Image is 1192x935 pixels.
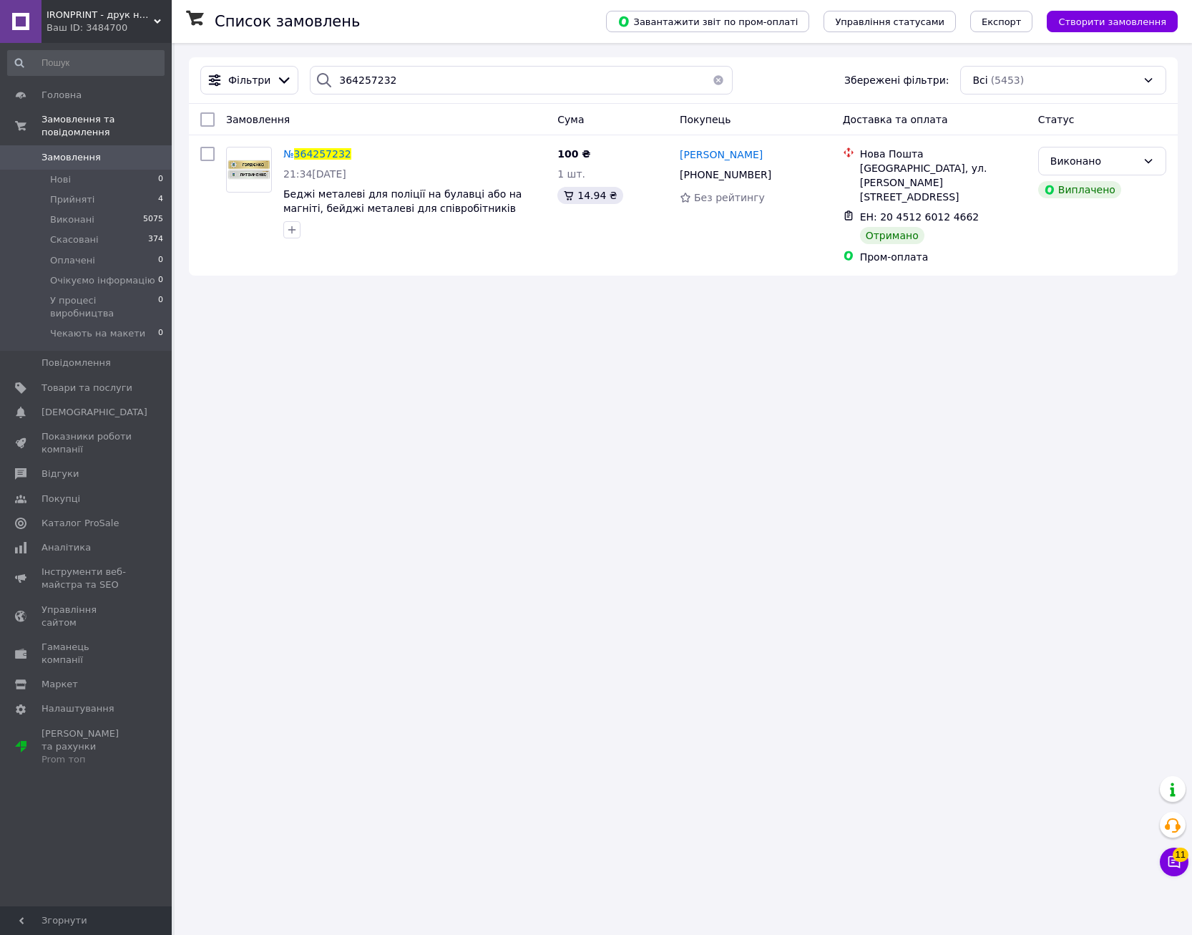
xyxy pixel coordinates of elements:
[143,213,163,226] span: 5075
[843,114,948,125] span: Доставка та оплата
[41,89,82,102] span: Головна
[860,250,1027,264] div: Пром-оплата
[680,147,763,162] a: [PERSON_NAME]
[7,50,165,76] input: Пошук
[41,357,111,369] span: Повідомлення
[41,641,132,667] span: Гаманець компанії
[557,187,622,204] div: 14.94 ₴
[310,66,733,95] input: Пошук за номером замовлення, ПІБ покупця, номером телефону, Email, номером накладної
[694,192,765,203] span: Без рейтингу
[680,149,763,160] span: [PERSON_NAME]
[50,274,155,287] span: Очікуємо інформацію
[704,66,733,95] button: Очистить
[41,113,172,139] span: Замовлення та повідомлення
[41,753,132,766] div: Prom топ
[680,169,771,180] span: [PHONE_NUMBER]
[50,233,99,246] span: Скасовані
[41,151,101,164] span: Замовлення
[50,213,94,226] span: Виконані
[844,73,949,87] span: Збережені фільтри:
[860,161,1027,204] div: [GEOGRAPHIC_DATA], ул. [PERSON_NAME][STREET_ADDRESS]
[41,406,147,419] span: [DEMOGRAPHIC_DATA]
[158,254,163,267] span: 0
[50,193,94,206] span: Прийняті
[41,702,114,715] span: Налаштування
[972,73,987,87] span: Всі
[1032,15,1178,26] a: Створити замовлення
[41,727,132,767] span: [PERSON_NAME] та рахунки
[158,274,163,287] span: 0
[680,114,731,125] span: Покупець
[50,294,158,320] span: У процесі виробництва
[991,74,1025,86] span: (5453)
[41,541,91,554] span: Аналітика
[860,147,1027,161] div: Нова Пошта
[283,148,351,160] a: №364257232
[617,15,798,28] span: Завантажити звіт по пром-оплаті
[41,566,132,591] span: Інструменти веб-майстра та SEO
[41,430,132,456] span: Показники роботи компанії
[1160,848,1188,876] button: Чат з покупцем11
[557,148,590,160] span: 100 ₴
[41,678,78,691] span: Маркет
[47,9,154,21] span: IRONPRINT - друк на металі та нагородна атрибутика
[226,147,272,193] a: Фото товару
[41,604,132,629] span: Управління сайтом
[860,211,980,223] span: ЕН: 20 4512 6012 4662
[860,227,924,244] div: Отримано
[283,168,346,180] span: 21:34[DATE]
[148,233,163,246] span: 374
[294,148,351,160] span: 364257232
[1050,153,1137,169] div: Виконано
[970,11,1033,32] button: Експорт
[228,73,270,87] span: Фільтри
[824,11,956,32] button: Управління статусами
[41,467,79,480] span: Відгуки
[1047,11,1178,32] button: Створити замовлення
[227,159,271,180] img: Фото товару
[47,21,172,34] div: Ваш ID: 3484700
[283,148,294,160] span: №
[41,517,119,530] span: Каталог ProSale
[158,193,163,206] span: 4
[982,16,1022,27] span: Експорт
[41,382,132,394] span: Товари та послуги
[158,294,163,320] span: 0
[50,327,145,340] span: Чекають на макети
[1038,114,1075,125] span: Статус
[283,188,522,228] a: Беджі металеві для поліції на булавці або на магніті, бейджі металеві для співробітників правоохо...
[226,114,290,125] span: Замовлення
[1173,845,1188,859] span: 11
[158,327,163,340] span: 0
[1058,16,1166,27] span: Створити замовлення
[41,493,80,505] span: Покупці
[1038,181,1121,198] div: Виплачено
[557,168,585,180] span: 1 шт.
[835,16,944,27] span: Управління статусами
[215,13,360,30] h1: Список замовлень
[50,173,71,186] span: Нові
[50,254,95,267] span: Оплачені
[557,114,584,125] span: Cума
[606,11,809,32] button: Завантажити звіт по пром-оплаті
[158,173,163,186] span: 0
